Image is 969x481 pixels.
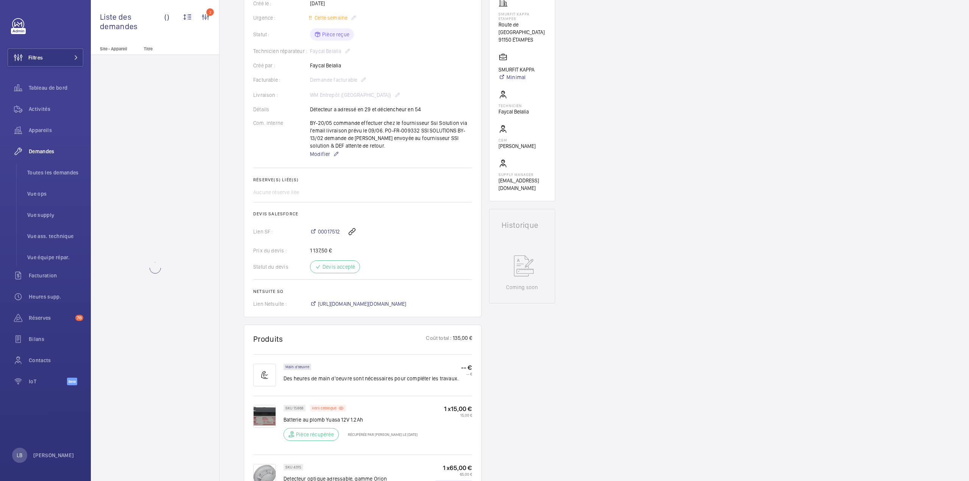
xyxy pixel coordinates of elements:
span: Appareils [29,126,83,134]
p: Faycal Belalia [499,108,529,115]
p: 91150 ÉTAMPES [499,36,546,44]
p: [PERSON_NAME] [499,142,536,150]
p: Batterie au plomb Yuasa 12V 1.2Ah [284,416,418,423]
span: Toutes les demandes [27,169,83,176]
p: Des heures de main d'oeuvre sont nécessaires pour compléter les travaux. [284,375,458,382]
p: SKU 15868 [285,407,304,409]
a: [URL][DOMAIN_NAME][DOMAIN_NAME] [310,300,407,308]
span: Beta [67,378,77,385]
p: 65,00 € [435,472,472,476]
span: Filtres [28,54,43,61]
span: Demandes [29,148,83,155]
span: Bilans [29,335,83,343]
p: Coming soon [506,283,538,291]
span: Vue équipe répar. [27,254,83,261]
p: Pièce récupérée [296,431,334,438]
p: [EMAIL_ADDRESS][DOMAIN_NAME] [499,177,546,192]
p: 135,00 € [452,334,472,344]
button: Filtres [8,48,83,67]
p: SMURFIT KAPPA [499,66,534,73]
span: Vue ops [27,190,83,198]
span: Heures supp. [29,293,83,300]
h2: Réserve(s) liée(s) [253,177,472,182]
h1: Historique [502,221,543,229]
a: 00017512 [310,228,340,235]
p: Coût total : [426,334,452,344]
p: Supply manager [499,172,546,177]
span: Liste des demandes [100,12,164,31]
img: muscle-sm.svg [253,364,276,386]
h2: Devis Salesforce [253,211,472,216]
p: Route de [GEOGRAPHIC_DATA] [499,21,546,36]
img: -m6-DlYn67jA9ImxKmKaLuOY6oF1Dfrfg0v93tVkDOL9PYEW.png [253,405,276,428]
span: Vue supply [27,211,83,219]
a: Minimal [499,73,534,81]
h1: Produits [253,334,283,344]
p: Récupérée par [PERSON_NAME] le [DATE] [343,432,418,437]
span: Vue ass. technique [27,232,83,240]
span: 78 [75,315,83,321]
p: Site - Appareil [91,46,141,51]
span: Contacts [29,356,83,364]
p: 1 x 65,00 € [435,464,472,472]
p: SKU 4315 [285,466,301,469]
p: Smurfit Kappa Etampes [499,12,546,21]
p: 15,00 € [444,413,472,417]
span: Activités [29,105,83,113]
span: Facturation [29,272,83,279]
p: Titre [144,46,194,51]
p: CSM [499,138,536,142]
p: [PERSON_NAME] [33,451,74,459]
span: Modifier [310,150,330,158]
h2: Netsuite SO [253,289,472,294]
span: Réserves [29,314,72,322]
p: -- € [461,364,472,372]
p: LB [17,451,22,459]
p: Technicien [499,103,529,108]
span: [URL][DOMAIN_NAME][DOMAIN_NAME] [318,300,407,308]
p: -- € [461,372,472,376]
p: Main d'oeuvre [285,366,309,368]
p: 1 x 15,00 € [444,405,472,413]
p: Hors catalogue [312,407,337,409]
span: Tableau de bord [29,84,83,92]
span: IoT [29,378,67,385]
span: 00017512 [318,228,340,235]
